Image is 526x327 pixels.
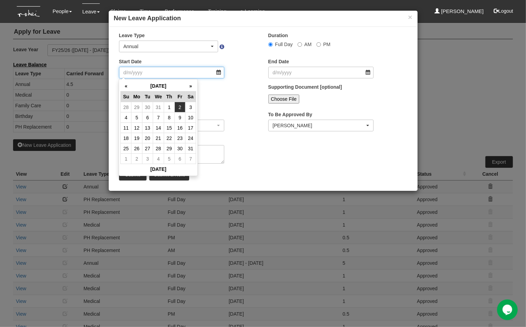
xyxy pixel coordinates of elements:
td: 30 [175,143,185,154]
td: 24 [185,133,196,143]
td: 19 [131,133,142,143]
td: 20 [142,133,153,143]
td: 11 [121,123,131,133]
button: × [408,13,412,21]
input: d/m/yyyy [268,67,374,78]
button: Aline Eustaquio Low [268,120,374,131]
span: AM [304,42,312,47]
td: 22 [164,133,174,143]
td: 1 [121,154,131,164]
td: 13 [142,123,153,133]
td: 5 [164,154,174,164]
td: 7 [185,154,196,164]
label: Supporting Document [optional] [268,84,342,90]
div: [PERSON_NAME] [273,122,365,129]
b: New Leave Application [114,15,181,22]
td: 2 [131,154,142,164]
td: 7 [153,112,164,123]
button: Annual [119,41,218,52]
td: 29 [164,143,174,154]
td: 31 [185,143,196,154]
th: Su [121,91,131,102]
label: Duration [268,32,288,39]
td: 9 [175,112,185,123]
td: 30 [142,102,153,112]
th: « [121,81,131,91]
label: Start Date [119,58,142,65]
td: 29 [131,102,142,112]
td: 5 [131,112,142,123]
th: Mo [131,91,142,102]
th: » [185,81,196,91]
span: Full Day [275,42,293,47]
td: 4 [153,154,164,164]
td: 14 [153,123,164,133]
td: 6 [142,112,153,123]
td: 3 [142,154,153,164]
td: 28 [153,143,164,154]
td: 15 [164,123,174,133]
input: Choose File [268,95,300,103]
td: 17 [185,123,196,133]
td: 26 [131,143,142,154]
td: 27 [142,143,153,154]
th: We [153,91,164,102]
th: Th [164,91,174,102]
label: To Be Approved By [268,111,312,118]
div: Annual [124,43,210,50]
th: [DATE] [121,164,196,175]
span: PM [323,42,331,47]
th: Tu [142,91,153,102]
td: 23 [175,133,185,143]
iframe: chat widget [497,299,519,320]
label: End Date [268,58,289,65]
td: 8 [164,112,174,123]
td: 21 [153,133,164,143]
th: [DATE] [131,81,185,91]
th: Sa [185,91,196,102]
td: 6 [175,154,185,164]
td: 16 [175,123,185,133]
td: 31 [153,102,164,112]
th: Fr [175,91,185,102]
input: d/m/yyyy [119,67,225,78]
td: 3 [185,102,196,112]
td: 28 [121,102,131,112]
td: 25 [121,143,131,154]
td: 10 [185,112,196,123]
label: Leave Type [119,32,145,39]
td: 12 [131,123,142,133]
td: 1 [164,102,174,112]
td: 4 [121,112,131,123]
td: 2 [175,102,185,112]
td: 18 [121,133,131,143]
